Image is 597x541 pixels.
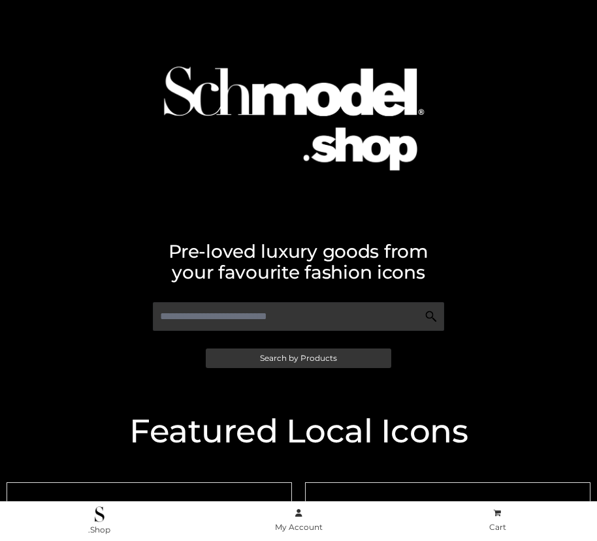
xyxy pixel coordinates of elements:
a: My Account [199,506,398,535]
a: Search by Products [206,348,391,368]
span: .Shop [88,525,110,534]
img: .Shop [95,506,105,522]
img: Search Icon [425,310,438,323]
span: My Account [275,522,323,532]
span: Cart [489,522,506,532]
span: Search by Products [260,354,337,362]
a: Cart [398,506,597,535]
h2: Pre-loved luxury goods from your favourite fashion icons [7,241,590,283]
